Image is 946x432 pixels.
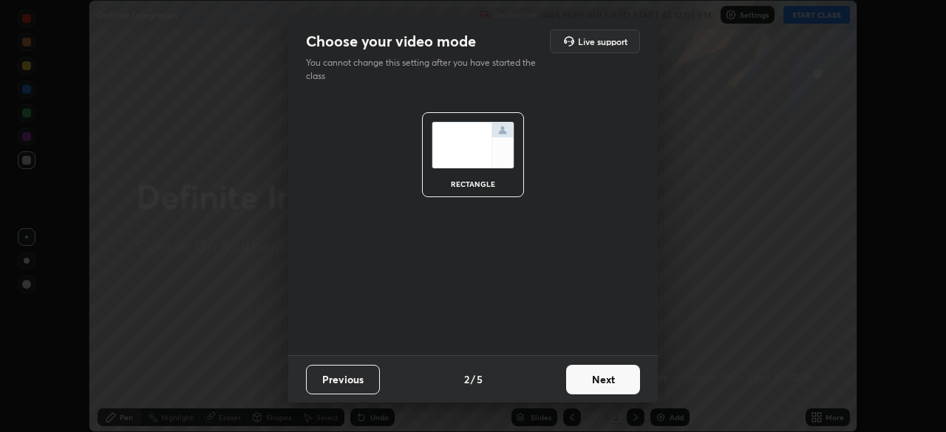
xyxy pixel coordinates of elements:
[464,371,469,387] h4: 2
[471,371,475,387] h4: /
[566,365,640,394] button: Next
[432,122,514,168] img: normalScreenIcon.ae25ed63.svg
[477,371,483,387] h4: 5
[578,37,627,46] h5: Live support
[306,56,545,83] p: You cannot change this setting after you have started the class
[306,365,380,394] button: Previous
[306,32,476,51] h2: Choose your video mode
[443,180,503,188] div: rectangle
